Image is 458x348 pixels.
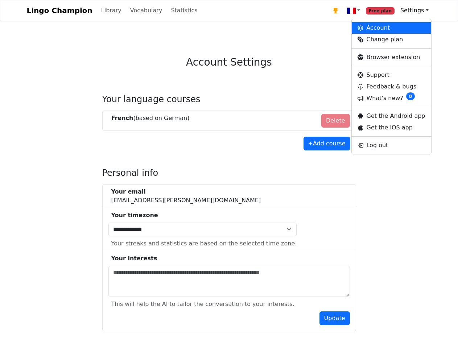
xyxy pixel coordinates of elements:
a: Settings [397,3,432,18]
a: Feedback & bugs [352,81,431,92]
span: Free plan [366,7,395,14]
select: Select Time Zone [108,223,297,236]
a: Statistics [168,3,200,18]
a: Get the Android app [352,110,431,122]
h4: Personal info [102,168,356,178]
strong: French [111,115,133,121]
button: Update [319,311,350,325]
a: Account [352,22,431,34]
div: Your interests [111,254,350,263]
sup: 8 [406,92,415,100]
button: +Add course [304,137,350,150]
div: Your streaks and statistics are based on the selected time zone. [111,239,297,248]
a: Vocabulary [127,3,165,18]
div: [EMAIL_ADDRESS][PERSON_NAME][DOMAIN_NAME] [111,187,261,205]
img: fr.svg [347,7,356,15]
a: Library [98,3,124,18]
a: Log out [352,140,431,151]
a: Lingo Champion [27,3,92,18]
h4: Your language courses [102,94,356,105]
a: Free plan [363,3,397,18]
a: Support [352,69,431,81]
div: This will help the AI to tailor the conversation to your interests. [111,300,294,308]
div: (based on German ) [111,114,190,123]
h3: Account Settings [186,56,272,69]
div: Your timezone [111,211,297,220]
a: Get the iOS app [352,122,431,133]
div: Your email [111,187,261,196]
a: Change plan [352,34,431,45]
a: Browser extension [352,51,431,63]
a: What's new?8 [352,92,431,104]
